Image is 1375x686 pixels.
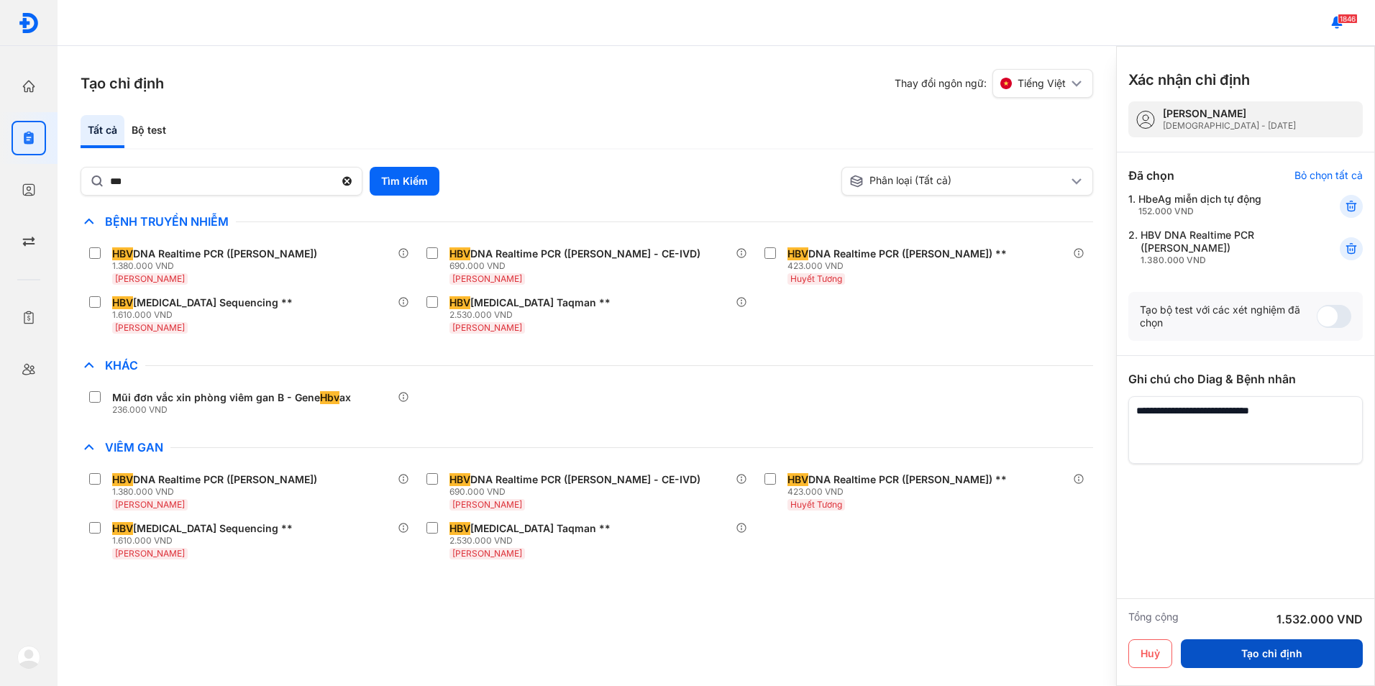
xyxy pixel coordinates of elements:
[452,499,522,510] span: [PERSON_NAME]
[18,12,40,34] img: logo
[1163,107,1296,120] div: [PERSON_NAME]
[449,247,700,260] div: DNA Realtime PCR ([PERSON_NAME] - CE-IVD)
[787,486,1013,498] div: 423.000 VND
[98,440,170,454] span: Viêm Gan
[787,247,1007,260] div: DNA Realtime PCR ([PERSON_NAME]) **
[1140,303,1317,329] div: Tạo bộ test với các xét nghiệm đã chọn
[17,646,40,669] img: logo
[449,535,616,546] div: 2.530.000 VND
[112,296,133,309] span: HBV
[81,115,124,148] div: Tất cả
[112,486,323,498] div: 1.380.000 VND
[449,473,470,486] span: HBV
[787,247,808,260] span: HBV
[1128,370,1363,388] div: Ghi chú cho Diag & Bệnh nhân
[1141,229,1305,266] div: HBV DNA Realtime PCR ([PERSON_NAME])
[112,404,357,416] div: 236.000 VND
[1138,193,1261,217] div: HbeAg miễn dịch tự động
[452,322,522,333] span: [PERSON_NAME]
[112,247,133,260] span: HBV
[790,273,842,284] span: Huyết Tương
[112,309,298,321] div: 1.610.000 VND
[449,473,700,486] div: DNA Realtime PCR ([PERSON_NAME] - CE-IVD)
[112,391,351,404] div: Mũi đơn vắc xin phòng viêm gan B - Gene ax
[449,260,706,272] div: 690.000 VND
[787,473,808,486] span: HBV
[320,391,339,404] span: Hbv
[452,548,522,559] span: [PERSON_NAME]
[1276,610,1363,628] div: 1.532.000 VND
[787,473,1007,486] div: DNA Realtime PCR ([PERSON_NAME]) **
[1128,167,1174,184] div: Đã chọn
[112,473,317,486] div: DNA Realtime PCR ([PERSON_NAME])
[1128,70,1250,90] h3: Xác nhận chỉ định
[112,535,298,546] div: 1.610.000 VND
[115,322,185,333] span: [PERSON_NAME]
[115,548,185,559] span: [PERSON_NAME]
[112,522,133,535] span: HBV
[449,522,470,535] span: HBV
[452,273,522,284] span: [PERSON_NAME]
[98,358,145,372] span: Khác
[370,167,439,196] button: Tìm Kiếm
[895,69,1093,98] div: Thay đổi ngôn ngữ:
[1338,14,1358,24] span: 1846
[124,115,173,148] div: Bộ test
[112,247,317,260] div: DNA Realtime PCR ([PERSON_NAME])
[849,174,1068,188] div: Phân loại (Tất cả)
[112,522,293,535] div: [MEDICAL_DATA] Sequencing **
[1294,169,1363,182] div: Bỏ chọn tất cả
[449,247,470,260] span: HBV
[112,296,293,309] div: [MEDICAL_DATA] Sequencing **
[1141,255,1305,266] div: 1.380.000 VND
[449,522,611,535] div: [MEDICAL_DATA] Taqman **
[1128,639,1172,668] button: Huỷ
[787,260,1013,272] div: 423.000 VND
[1128,229,1305,266] div: 2.
[112,473,133,486] span: HBV
[449,296,470,309] span: HBV
[449,309,616,321] div: 2.530.000 VND
[115,499,185,510] span: [PERSON_NAME]
[449,486,706,498] div: 690.000 VND
[81,73,164,93] h3: Tạo chỉ định
[790,499,842,510] span: Huyết Tương
[98,214,236,229] span: Bệnh Truyền Nhiễm
[115,273,185,284] span: [PERSON_NAME]
[1018,77,1066,90] span: Tiếng Việt
[1128,610,1179,628] div: Tổng cộng
[112,260,323,272] div: 1.380.000 VND
[1181,639,1363,668] button: Tạo chỉ định
[1138,206,1261,217] div: 152.000 VND
[1128,193,1305,217] div: 1.
[1163,120,1296,132] div: [DEMOGRAPHIC_DATA] - [DATE]
[449,296,611,309] div: [MEDICAL_DATA] Taqman **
